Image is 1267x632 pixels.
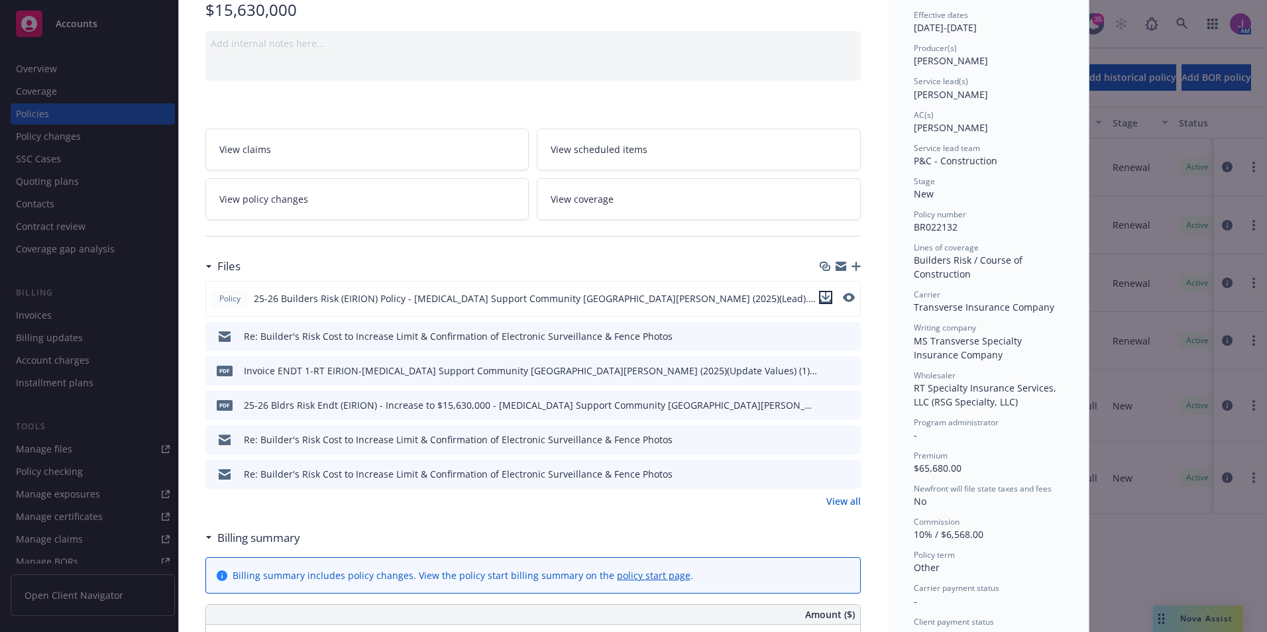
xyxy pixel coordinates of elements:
span: pdf [217,400,233,410]
span: Service lead team [914,142,980,154]
span: View claims [219,142,271,156]
span: AC(s) [914,109,934,121]
span: No [914,495,926,507]
span: Amount ($) [805,607,855,621]
span: 25-26 Builders Risk (EIRION) Policy - [MEDICAL_DATA] Support Community [GEOGRAPHIC_DATA][PERSON_N... [254,291,819,305]
span: 10% / $6,568.00 [914,528,983,541]
span: Policy term [914,549,955,560]
span: [PERSON_NAME] [914,88,988,101]
span: Newfront will file state taxes and fees [914,483,1052,494]
span: Service lead(s) [914,76,968,87]
span: $65,680.00 [914,462,962,474]
button: preview file [844,433,855,447]
span: - [914,429,917,441]
span: Writing company [914,322,976,333]
button: download file [822,329,833,343]
span: Carrier payment status [914,582,999,594]
a: View coverage [537,178,861,220]
div: [DATE] - [DATE] [914,9,1062,34]
span: RT Specialty Insurance Services, LLC (RSG Specialty, LLC) [914,382,1059,408]
a: policy start page [617,569,690,582]
span: Premium [914,450,948,461]
div: 25-26 Bldrs Risk Endt (EIRION) - Increase to $15,630,000 - [MEDICAL_DATA] Support Community [GEOG... [244,398,817,412]
span: Lines of coverage [914,242,979,253]
span: PDF [217,366,233,376]
span: MS Transverse Specialty Insurance Company [914,335,1024,361]
span: Wholesaler [914,370,956,381]
span: New [914,187,934,200]
span: Effective dates [914,9,968,21]
span: Commission [914,516,960,527]
a: View all [826,494,861,508]
div: Billing summary includes policy changes. View the policy start billing summary on the . [233,568,693,582]
span: [PERSON_NAME] [914,54,988,67]
span: View coverage [551,192,614,206]
a: View policy changes [205,178,529,220]
a: View scheduled items [537,129,861,170]
button: download file [822,398,833,412]
div: Re: Builder's Risk Cost to Increase Limit & Confirmation of Electronic Surveillance & Fence Photos [244,433,673,447]
button: preview file [844,329,855,343]
div: Add internal notes here... [211,36,855,50]
span: - [914,595,917,607]
span: Program administrator [914,417,999,428]
span: View policy changes [219,192,308,206]
span: Policy number [914,209,966,220]
button: download file [822,364,833,378]
span: BR022132 [914,221,958,233]
div: Re: Builder's Risk Cost to Increase Limit & Confirmation of Electronic Surveillance & Fence Photos [244,329,673,343]
h3: Billing summary [217,529,300,547]
span: Other [914,561,940,574]
button: preview file [844,364,855,378]
span: Client payment status [914,616,994,627]
div: Billing summary [205,529,300,547]
div: Files [205,258,241,275]
span: [PERSON_NAME] [914,121,988,134]
span: Transverse Insurance Company [914,301,1054,313]
button: download file [819,291,832,304]
button: preview file [844,467,855,481]
a: View claims [205,129,529,170]
button: preview file [844,398,855,412]
span: Stage [914,176,935,187]
button: download file [822,467,833,481]
span: Producer(s) [914,42,957,54]
button: preview file [843,291,855,306]
div: Re: Builder's Risk Cost to Increase Limit & Confirmation of Electronic Surveillance & Fence Photos [244,467,673,481]
div: Invoice ENDT 1-RT EIRION-[MEDICAL_DATA] Support Community [GEOGRAPHIC_DATA][PERSON_NAME] (2025)(U... [244,364,817,378]
span: P&C - Construction [914,154,997,167]
button: download file [819,291,832,306]
div: Builders Risk / Course of Construction [914,253,1062,281]
span: Policy [217,293,243,305]
button: preview file [843,293,855,302]
span: View scheduled items [551,142,647,156]
button: download file [822,433,833,447]
h3: Files [217,258,241,275]
span: Carrier [914,289,940,300]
